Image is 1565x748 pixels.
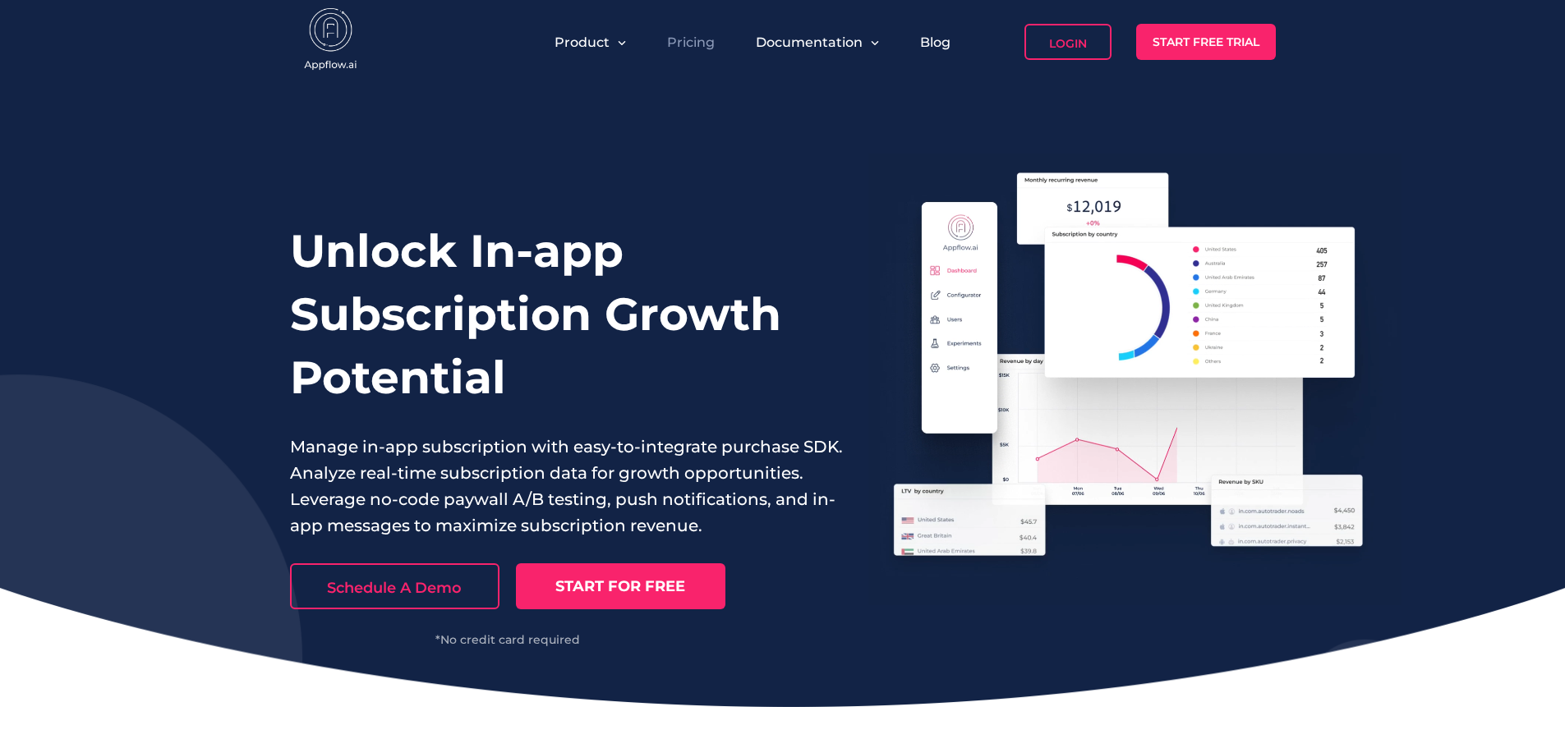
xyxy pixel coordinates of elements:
[555,34,626,50] button: Product
[667,34,715,50] a: Pricing
[290,434,844,539] p: Manage in-app subscription with easy-to-integrate purchase SDK. Analyze real-time subscription da...
[516,563,725,609] a: START FOR FREE
[290,219,844,409] h1: Unlock In-app Subscription Growth Potential
[756,34,863,50] span: Documentation
[290,634,725,645] div: *No credit card required
[290,8,372,74] img: appflow.ai-logo
[290,563,499,609] a: Schedule A Demo
[1136,24,1276,60] a: Start Free Trial
[756,34,879,50] button: Documentation
[920,34,951,50] a: Blog
[555,34,610,50] span: Product
[1024,24,1112,60] a: Login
